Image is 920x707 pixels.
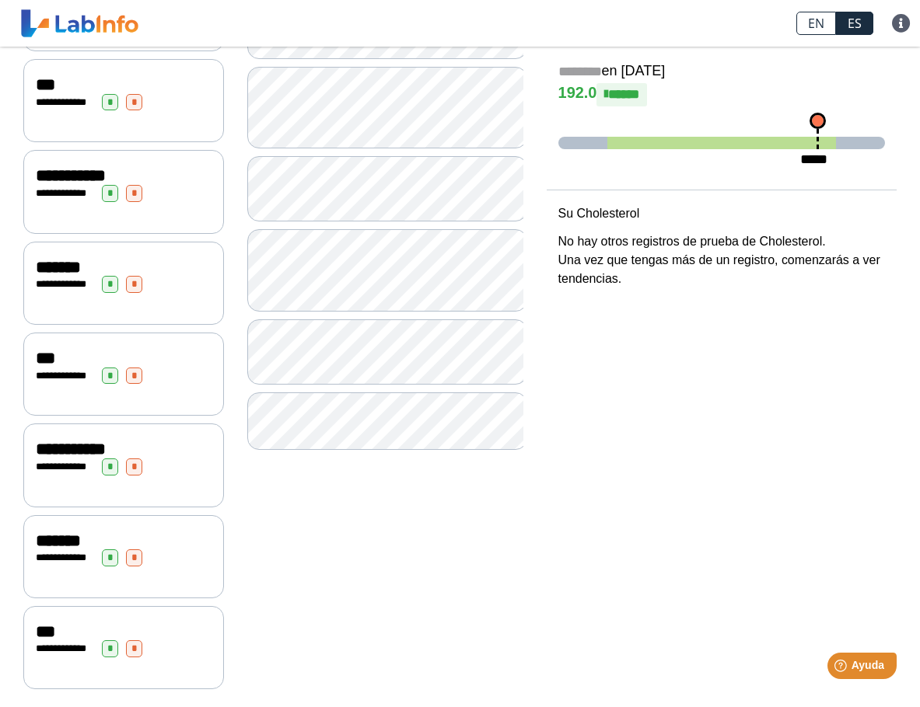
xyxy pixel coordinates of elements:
iframe: Help widget launcher [782,646,903,690]
a: EN [796,12,836,35]
h4: 192.0 [558,83,885,106]
p: No hay otros registros de prueba de Cholesterol. Una vez que tengas más de un registro, comenzará... [558,232,885,288]
h5: en [DATE] [558,63,885,81]
a: ES [836,12,873,35]
p: Su Cholesterol [558,204,885,223]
